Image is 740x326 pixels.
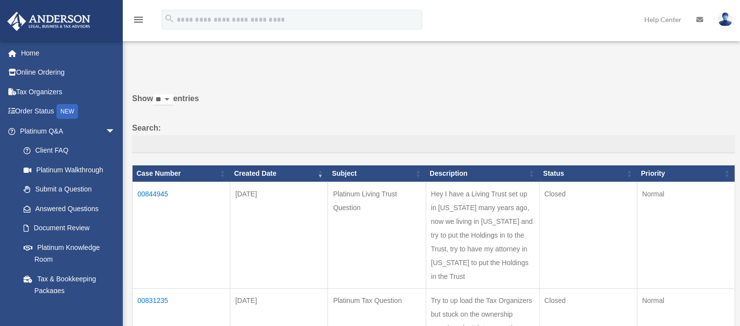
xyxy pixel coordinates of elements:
span: arrow_drop_down [106,121,125,141]
a: Home [7,43,130,63]
a: Order StatusNEW [7,102,130,122]
input: Search: [132,135,735,154]
a: Tax Organizers [7,82,130,102]
th: Description: activate to sort column ascending [426,165,539,182]
a: Tax & Bookkeeping Packages [14,269,125,300]
a: Platinum Knowledge Room [14,238,125,269]
i: menu [133,14,144,26]
th: Status: activate to sort column ascending [539,165,637,182]
a: Submit a Question [14,180,125,199]
td: Platinum Living Trust Question [328,182,426,289]
th: Priority: activate to sort column ascending [637,165,735,182]
i: search [164,13,175,24]
label: Show entries [132,92,735,115]
a: Platinum Walkthrough [14,160,125,180]
a: Document Review [14,218,125,238]
div: NEW [56,104,78,119]
td: 00844945 [133,182,230,289]
img: Anderson Advisors Platinum Portal [4,12,93,31]
td: Normal [637,182,735,289]
a: Client FAQ [14,141,125,161]
td: Hey I have a Living Trust set up in [US_STATE] many years ago, now we living in [US_STATE] and tr... [426,182,539,289]
label: Search: [132,121,735,154]
td: [DATE] [230,182,328,289]
a: menu [133,17,144,26]
a: Answered Questions [14,199,120,218]
td: Closed [539,182,637,289]
img: User Pic [718,12,733,27]
a: Online Ordering [7,63,130,82]
select: Showentries [153,94,173,106]
th: Subject: activate to sort column ascending [328,165,426,182]
a: Platinum Q&Aarrow_drop_down [7,121,125,141]
th: Created Date: activate to sort column ascending [230,165,328,182]
th: Case Number: activate to sort column ascending [133,165,230,182]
